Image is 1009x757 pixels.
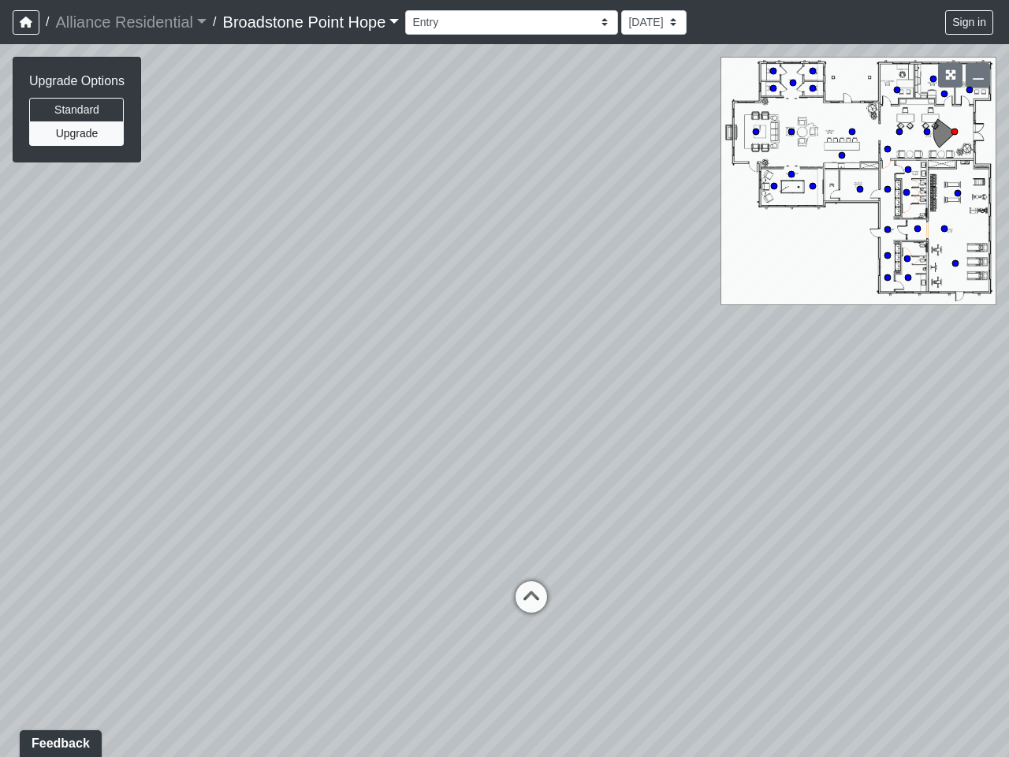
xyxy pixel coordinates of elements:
button: Upgrade [29,121,124,146]
span: / [39,6,55,38]
h6: Upgrade Options [29,73,125,88]
a: Broadstone Point Hope [223,6,400,38]
button: Standard [29,98,124,122]
iframe: Ybug feedback widget [12,725,105,757]
a: Alliance Residential [55,6,207,38]
button: Sign in [945,10,993,35]
span: / [207,6,222,38]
